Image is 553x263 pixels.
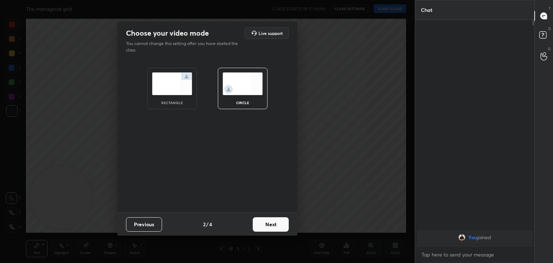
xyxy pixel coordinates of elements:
h5: Live support [258,31,283,35]
h4: 2 [203,220,206,228]
h4: 4 [209,220,212,228]
span: You [468,235,477,240]
p: G [548,46,551,52]
img: ac1245674e8d465aac1aa0ff8abd4772.jpg [458,234,466,241]
p: You cannot change this setting after you have started the class [126,40,243,53]
button: Next [253,217,289,232]
img: circleScreenIcon.acc0effb.svg [222,72,263,95]
h2: Choose your video mode [126,28,209,38]
p: T [549,6,551,11]
h4: / [206,220,208,228]
div: circle [228,101,257,104]
p: Chat [415,0,438,19]
p: D [548,26,551,31]
span: joined [477,235,491,240]
div: grid [415,229,534,246]
button: Previous [126,217,162,232]
img: normalScreenIcon.ae25ed63.svg [152,72,192,95]
div: rectangle [158,101,186,104]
